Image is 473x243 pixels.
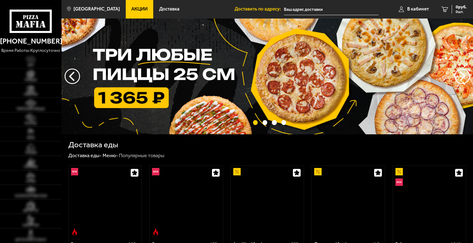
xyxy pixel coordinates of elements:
h1: Доставка еды [68,141,118,149]
img: Акционный [233,168,241,175]
a: АкционныйНовинкаВсё включено [393,166,466,238]
a: Доставка еды- [68,153,102,158]
span: Акции [131,7,148,11]
img: Новинка [395,178,403,186]
img: Новинка [152,168,159,175]
a: НовинкаОстрое блюдоРимская с мясным ассорти [150,166,223,238]
a: НовинкаОстрое блюдоРимская с креветками [69,166,142,238]
button: предыдущий [454,69,470,84]
span: Доставка [159,7,179,11]
button: точки переключения [263,120,267,125]
img: Острое блюдо [152,228,159,236]
a: АкционныйПепперони 25 см (толстое с сыром) [312,166,385,238]
img: Острое блюдо [71,228,78,236]
div: Популярные товары [119,153,164,159]
span: [GEOGRAPHIC_DATA] [74,7,120,11]
img: Новинка [71,168,78,175]
span: 0 руб. [456,5,467,9]
span: 0 шт. [456,10,467,14]
img: Акционный [314,168,322,175]
span: Доставить по адресу: [234,7,284,11]
button: точки переключения [253,120,258,125]
button: следующий [65,69,80,84]
a: Меню- [103,153,118,158]
span: В кабинет [407,7,429,11]
button: точки переключения [281,120,286,125]
input: Ваш адрес доставки [284,4,378,15]
a: АкционныйАль-Шам 25 см (тонкое тесто) [231,166,304,238]
img: Акционный [395,168,403,175]
button: точки переключения [272,120,277,125]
